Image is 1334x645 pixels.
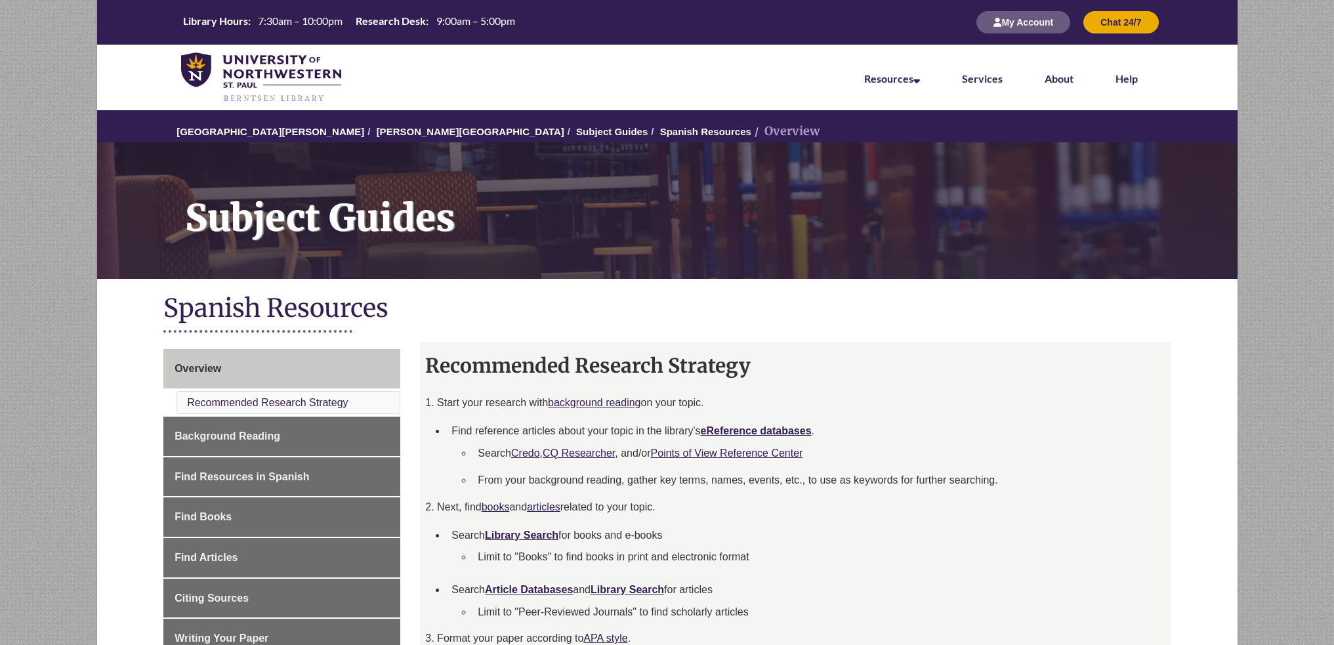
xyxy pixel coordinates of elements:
[163,292,1171,327] h1: Spanish Resources
[976,11,1070,33] button: My Account
[175,471,309,482] span: Find Resources in Spanish
[187,397,348,408] a: Recommended Research Strategy
[163,497,400,537] a: Find Books
[472,440,1160,467] li: Search , , and/or
[175,363,221,374] span: Overview
[1083,11,1158,33] button: Chat 24/7
[178,14,253,28] th: Library Hours:
[175,430,280,442] span: Background Reading
[482,501,510,512] a: books
[651,447,803,459] a: Points of View Reference Center
[97,142,1238,279] a: Subject Guides
[178,14,520,31] a: Hours Today
[175,552,238,563] span: Find Articles
[751,122,820,141] li: Overview
[591,584,664,595] a: Library Search
[446,576,1165,631] li: Search and for articles
[436,14,515,27] span: 9:00am – 5:00pm
[1045,72,1073,85] a: About
[175,593,249,604] span: Citing Sources
[446,417,1165,499] li: Find reference articles about your topic in the library's .
[163,579,400,618] a: Citing Sources
[175,511,232,522] span: Find Books
[511,447,540,459] a: Credo
[548,397,640,408] a: background reading
[178,14,520,30] table: Hours Today
[171,142,1238,262] h1: Subject Guides
[472,543,1160,571] li: Limit to "Books" to find books in print and electronic format
[175,633,268,644] span: Writing Your Paper
[181,52,342,104] img: UNWSP Library Logo
[163,457,400,497] a: Find Resources in Spanish
[163,349,400,388] a: Overview
[163,538,400,577] a: Find Articles
[976,16,1070,28] a: My Account
[472,598,1160,626] li: Limit to "Peer-Reviewed Journals" to find scholarly articles
[701,425,812,436] a: eReference databases
[350,14,430,28] th: Research Desk:
[485,530,558,541] a: Library Search
[446,522,1165,576] li: Search for books and e-books
[177,126,364,137] a: [GEOGRAPHIC_DATA][PERSON_NAME]
[425,499,1165,515] p: 2. Next, find and related to your topic.
[962,72,1003,85] a: Services
[660,126,751,137] a: Spanish Resources
[258,14,343,27] span: 7:30am – 10:00pm
[576,126,648,137] a: Subject Guides
[485,584,573,595] a: Article Databases
[1115,72,1138,85] a: Help
[420,349,1171,382] h2: Recommended Research Strategy
[163,417,400,456] a: Background Reading
[1083,16,1158,28] a: Chat 24/7
[527,501,560,512] a: articles
[377,126,564,137] a: [PERSON_NAME][GEOGRAPHIC_DATA]
[583,633,627,644] a: APA style
[472,467,1160,494] li: From your background reading, gather key terms, names, events, etc., to use as keywords for furth...
[864,72,920,85] a: Resources
[425,395,1165,411] p: 1. Start your research with on your topic.
[543,447,615,459] a: CQ Researcher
